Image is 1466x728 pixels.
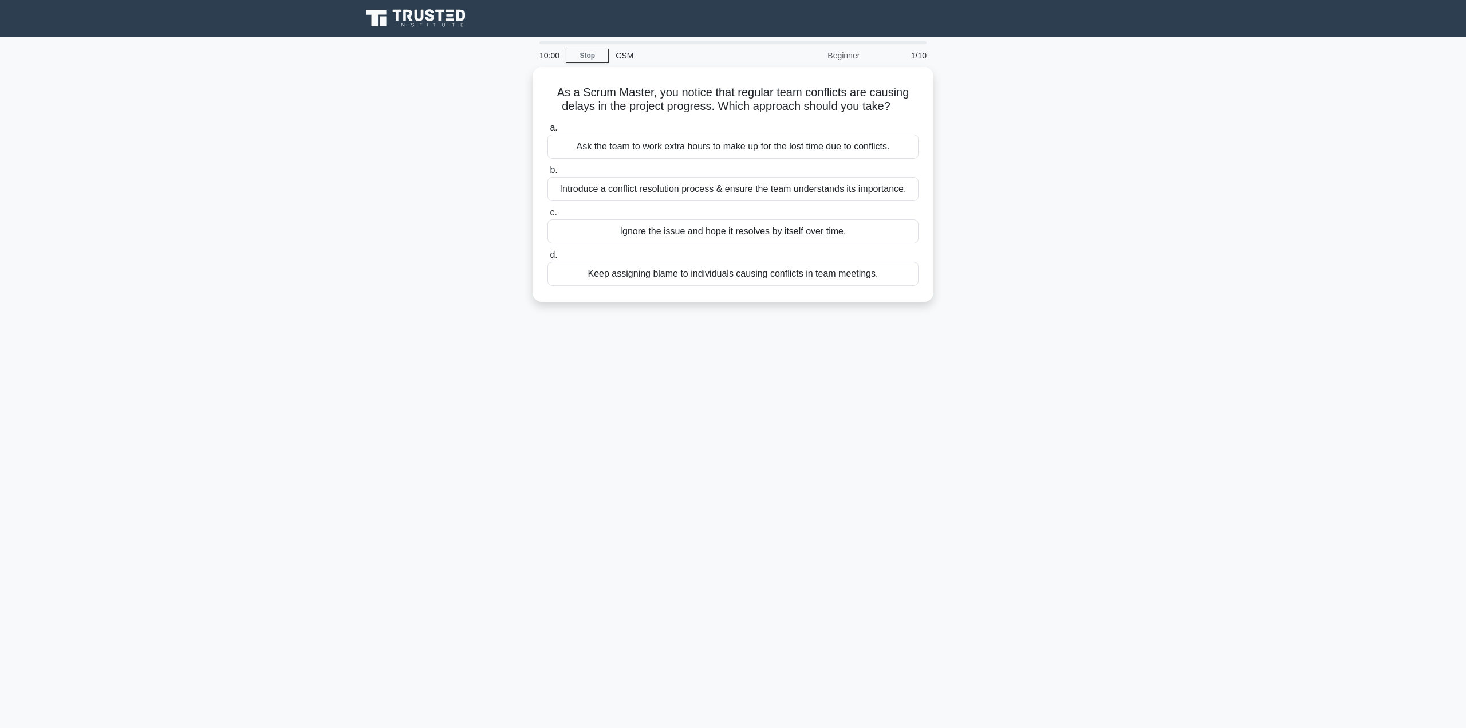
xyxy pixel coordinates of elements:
span: a. [550,123,557,132]
div: 1/10 [866,44,933,67]
div: Ignore the issue and hope it resolves by itself over time. [547,219,919,243]
h5: As a Scrum Master, you notice that regular team conflicts are causing delays in the project progr... [546,85,920,114]
span: b. [550,165,557,175]
div: Beginner [766,44,866,67]
div: Introduce a conflict resolution process & ensure the team understands its importance. [547,177,919,201]
span: c. [550,207,557,217]
span: d. [550,250,557,259]
div: CSM [609,44,766,67]
a: Stop [566,49,609,63]
div: 10:00 [533,44,566,67]
div: Ask the team to work extra hours to make up for the lost time due to conflicts. [547,135,919,159]
div: Keep assigning blame to individuals causing conflicts in team meetings. [547,262,919,286]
